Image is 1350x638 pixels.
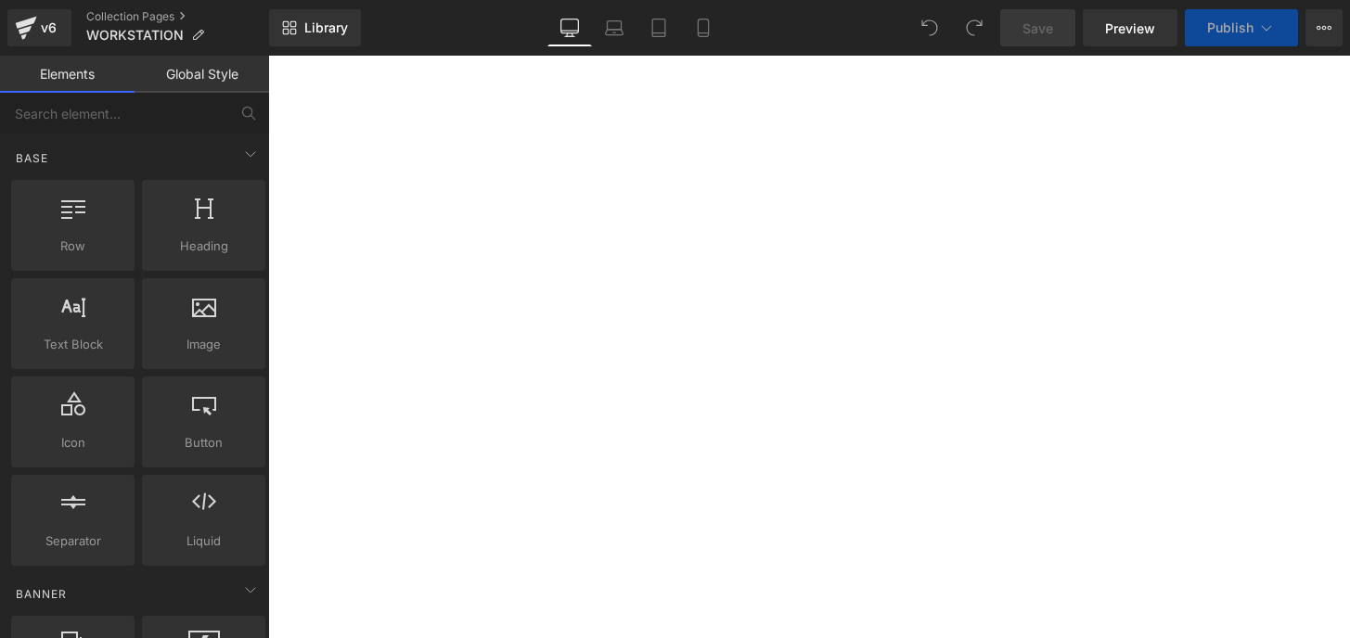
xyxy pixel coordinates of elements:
[14,585,69,603] span: Banner
[911,9,948,46] button: Undo
[681,9,726,46] a: Mobile
[636,9,681,46] a: Tablet
[1083,9,1177,46] a: Preview
[7,9,71,46] a: v6
[17,531,129,551] span: Separator
[148,236,260,256] span: Heading
[269,9,361,46] a: New Library
[1207,20,1254,35] span: Publish
[148,335,260,354] span: Image
[37,16,60,40] div: v6
[17,433,129,453] span: Icon
[304,19,348,36] span: Library
[956,9,993,46] button: Redo
[14,149,50,167] span: Base
[17,236,129,256] span: Row
[547,9,592,46] a: Desktop
[148,433,260,453] span: Button
[592,9,636,46] a: Laptop
[148,531,260,551] span: Liquid
[86,9,269,24] a: Collection Pages
[1022,19,1053,38] span: Save
[1185,9,1298,46] button: Publish
[86,28,184,43] span: WORKSTATION
[1105,19,1155,38] span: Preview
[1305,9,1343,46] button: More
[17,335,129,354] span: Text Block
[135,56,269,93] a: Global Style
